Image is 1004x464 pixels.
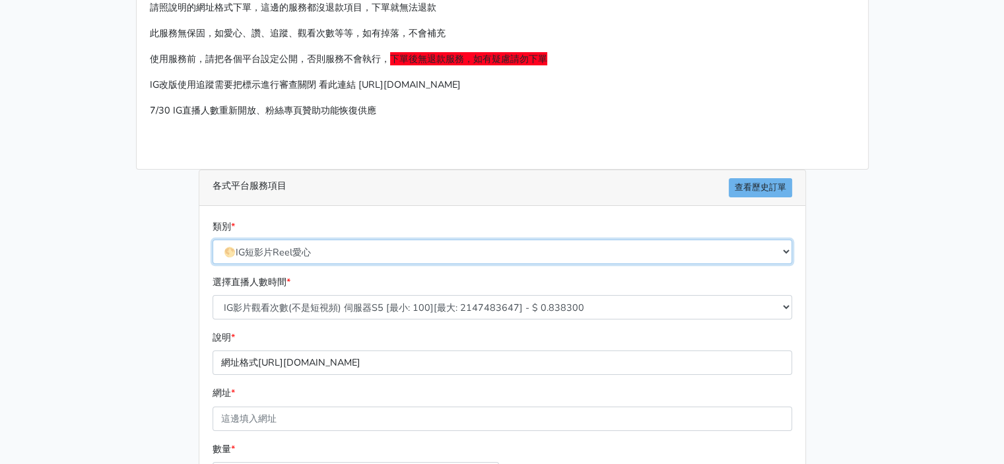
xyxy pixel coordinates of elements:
[150,103,855,118] p: 7/30 IG直播人數重新開放、粉絲專頁贊助功能恢復供應
[150,26,855,41] p: 此服務無保固，如愛心、讚、追蹤、觀看次數等等，如有掉落，不會補充
[213,442,235,457] label: 數量
[213,219,235,234] label: 類別
[150,77,855,92] p: IG改版使用追蹤需要把標示進行審查關閉 看此連結 [URL][DOMAIN_NAME]
[213,407,792,431] input: 這邊填入網址
[199,170,805,206] div: 各式平台服務項目
[213,275,290,290] label: 選擇直播人數時間
[729,178,792,197] a: 查看歷史訂單
[213,385,235,401] label: 網址
[213,330,235,345] label: 說明
[390,52,547,65] span: 下單後無退款服務，如有疑慮請勿下單
[213,350,792,375] p: 網址格式[URL][DOMAIN_NAME]
[150,51,855,67] p: 使用服務前，請把各個平台設定公開，否則服務不會執行，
